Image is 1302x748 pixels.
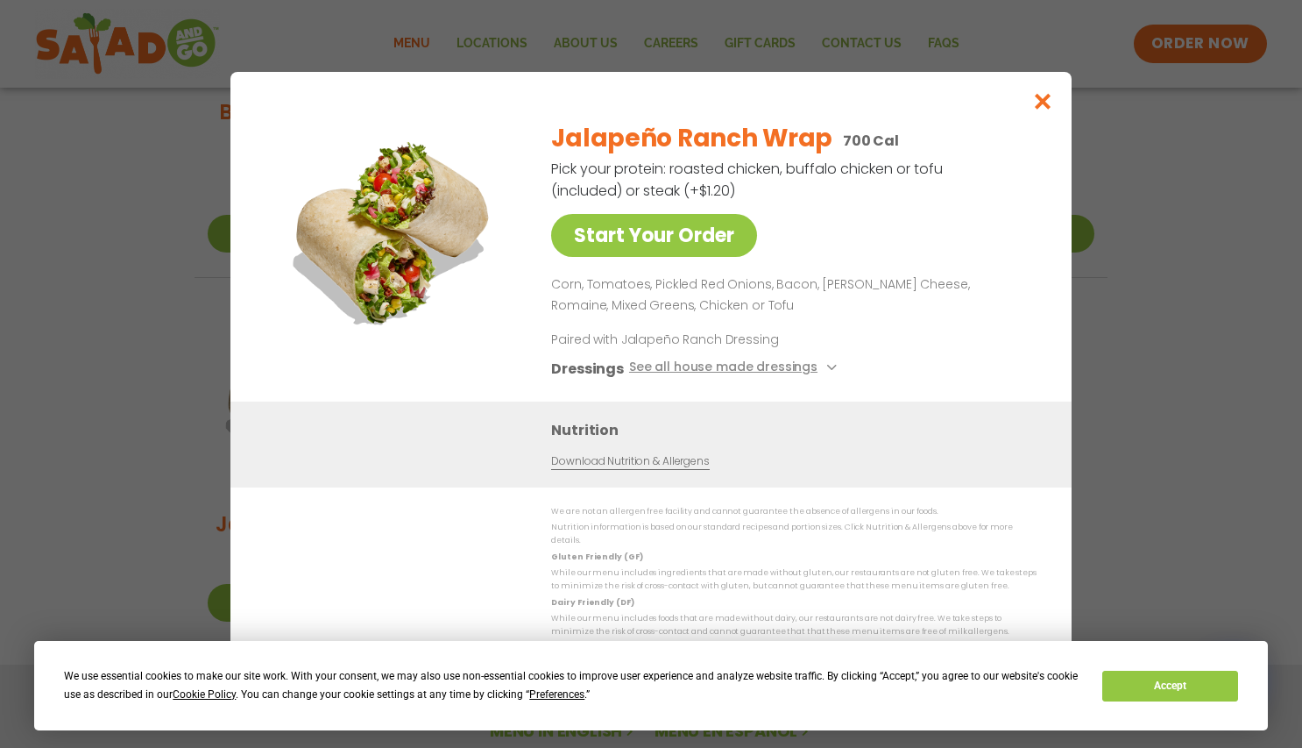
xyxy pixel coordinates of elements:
[551,274,1030,317] p: Corn, Tomatoes, Pickled Red Onions, Bacon, [PERSON_NAME] Cheese, Romaine, Mixed Greens, Chicken o...
[551,120,832,157] h2: Jalapeño Ranch Wrap
[551,612,1037,639] p: While our menu includes foods that are made without dairy, our restaurants are not dairy free. We...
[551,452,709,469] a: Download Nutrition & Allergens
[34,641,1268,730] div: Cookie Consent Prompt
[551,330,875,348] p: Paired with Jalapeño Ranch Dressing
[551,418,1045,440] h3: Nutrition
[551,521,1037,548] p: Nutrition information is based on our standard recipes and portion sizes. Click Nutrition & Aller...
[551,214,757,257] a: Start Your Order
[64,667,1081,704] div: We use essential cookies to make our site work. With your consent, we may also use non-essential ...
[629,357,842,379] button: See all house made dressings
[173,688,236,701] span: Cookie Policy
[551,566,1037,594] p: While our menu includes ingredients that are made without gluten, our restaurants are not gluten ...
[551,357,624,379] h3: Dressings
[270,107,515,353] img: Featured product photo for Jalapeño Ranch Wrap
[551,551,642,561] strong: Gluten Friendly (GF)
[551,596,633,607] strong: Dairy Friendly (DF)
[551,505,1037,518] p: We are not an allergen free facility and cannot guarantee the absence of allergens in our foods.
[529,688,584,701] span: Preferences
[1102,671,1237,702] button: Accept
[551,158,945,202] p: Pick your protein: roasted chicken, buffalo chicken or tofu (included) or steak (+$1.20)
[843,130,899,152] p: 700 Cal
[1015,72,1072,131] button: Close modal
